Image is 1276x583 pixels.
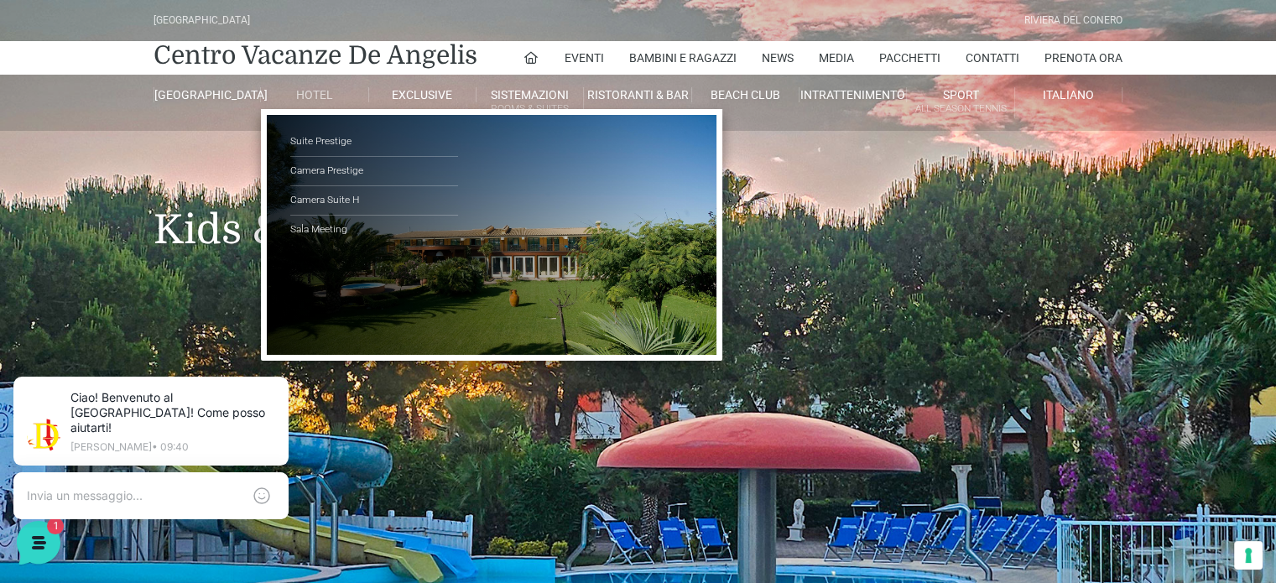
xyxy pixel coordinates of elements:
p: [PERSON_NAME] • 09:40 [81,86,285,96]
a: Suite Prestige [290,128,458,157]
button: Inizia una conversazione [27,211,309,245]
a: SistemazioniRooms & Suites [477,87,584,118]
button: Home [13,429,117,467]
a: Contatti [966,41,1019,75]
a: Italiano [1015,87,1122,102]
p: Ciao! Benvenuto al [GEOGRAPHIC_DATA]! Come posso aiutarti! [70,181,260,198]
p: Messaggi [145,452,190,467]
p: Ciao! Benvenuto al [GEOGRAPHIC_DATA]! Come posso aiutarti! [81,34,285,79]
span: Trova una risposta [27,278,131,292]
a: Intrattenimento [799,87,907,102]
button: 1Messaggi [117,429,220,467]
p: 4 min fa [270,161,309,176]
iframe: Customerly Messenger Launcher [13,518,64,568]
span: Le tue conversazioni [27,134,143,148]
img: light [27,163,60,196]
a: SportAll Season Tennis [907,87,1014,118]
p: Aiuto [258,452,283,467]
span: 1 [292,181,309,198]
a: [DEMOGRAPHIC_DATA] tutto [149,134,309,148]
span: Italiano [1043,88,1094,102]
h1: Kids & Family [154,131,1122,278]
p: La nostra missione è rendere la tua esperienza straordinaria! [13,74,282,107]
span: 1 [168,427,180,439]
a: Camera Suite H [290,186,458,216]
a: [PERSON_NAME]Ciao! Benvenuto al [GEOGRAPHIC_DATA]! Come posso aiutarti!4 min fa1 [20,154,315,205]
p: Home [50,452,79,467]
span: Inizia una conversazione [109,221,247,235]
a: Eventi [565,41,604,75]
a: News [762,41,794,75]
a: Apri Centro Assistenza [179,278,309,292]
h2: Ciao da De Angelis Resort 👋 [13,13,282,67]
small: All Season Tennis [907,101,1013,117]
a: Beach Club [692,87,799,102]
small: Rooms & Suites [477,101,583,117]
a: Prenota Ora [1044,41,1122,75]
button: Aiuto [219,429,322,467]
a: Bambini e Ragazzi [629,41,737,75]
img: light [37,62,70,96]
span: [PERSON_NAME] [70,161,260,178]
input: Cerca un articolo... [38,315,274,331]
a: [GEOGRAPHIC_DATA] [154,87,261,102]
a: Camera Prestige [290,157,458,186]
div: [GEOGRAPHIC_DATA] [154,13,250,29]
a: Sala Meeting [290,216,458,244]
a: Hotel [261,87,368,102]
a: Exclusive [369,87,477,102]
a: Media [819,41,854,75]
a: Ristoranti & Bar [584,87,691,102]
button: Le tue preferenze relative al consenso per le tecnologie di tracciamento [1234,541,1263,570]
a: Pacchetti [879,41,940,75]
a: Centro Vacanze De Angelis [154,39,477,72]
div: Riviera Del Conero [1024,13,1122,29]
